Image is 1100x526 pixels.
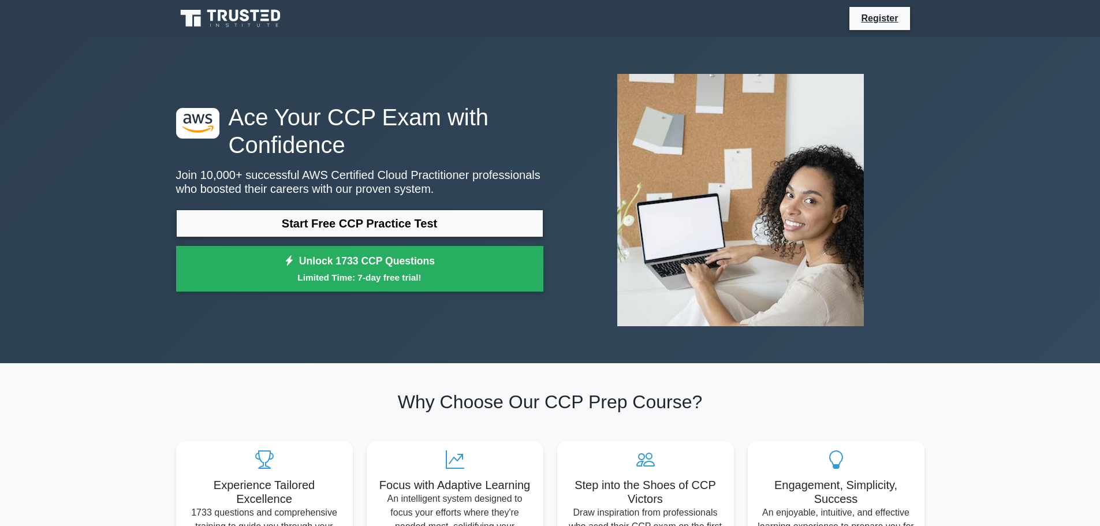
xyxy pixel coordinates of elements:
h2: Why Choose Our CCP Prep Course? [176,391,924,413]
p: Join 10,000+ successful AWS Certified Cloud Practitioner professionals who boosted their careers ... [176,168,543,196]
h5: Experience Tailored Excellence [185,478,344,506]
a: Start Free CCP Practice Test [176,210,543,237]
h1: Ace Your CCP Exam with Confidence [176,103,543,159]
h5: Focus with Adaptive Learning [376,478,534,492]
h5: Engagement, Simplicity, Success [757,478,915,506]
a: Register [854,11,905,25]
h5: Step into the Shoes of CCP Victors [566,478,725,506]
small: Limited Time: 7-day free trial! [191,271,529,284]
a: Unlock 1733 CCP QuestionsLimited Time: 7-day free trial! [176,246,543,292]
